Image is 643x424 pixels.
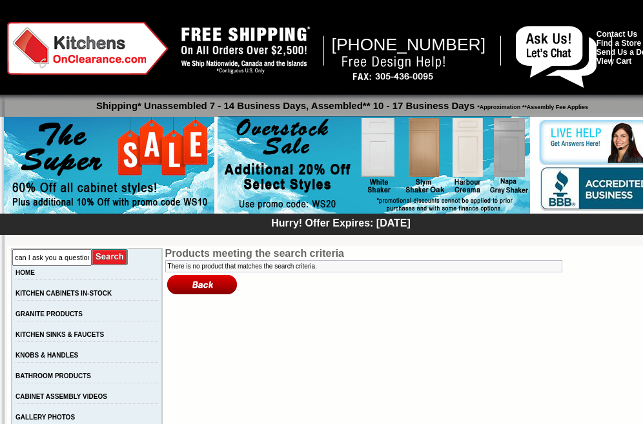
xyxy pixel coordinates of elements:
a: HOME [15,269,35,276]
a: Contact Us [597,30,637,39]
td: Products meeting the search criteria [165,248,583,259]
span: *Approximation **Assembly Fee Applies [475,101,588,110]
td: There is no product that matches the search criteria. [167,261,561,271]
img: Back [165,273,239,296]
a: CABINET ASSEMBLY VIDEOS [15,393,107,400]
input: Submit [92,248,128,266]
a: KITCHEN CABINETS IN-STOCK [15,290,112,297]
a: View Cart [597,57,631,66]
a: BATHROOM PRODUCTS [15,372,91,379]
a: KNOBS & HANDLES [15,352,78,359]
img: Kitchens on Clearance Logo [7,22,168,75]
a: GALLERY PHOTOS [15,414,75,421]
a: GRANITE PRODUCTS [15,310,83,318]
a: KITCHEN SINKS & FAUCETS [15,331,104,338]
span: [PHONE_NUMBER] [332,35,486,54]
a: Find a Store [597,39,641,48]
